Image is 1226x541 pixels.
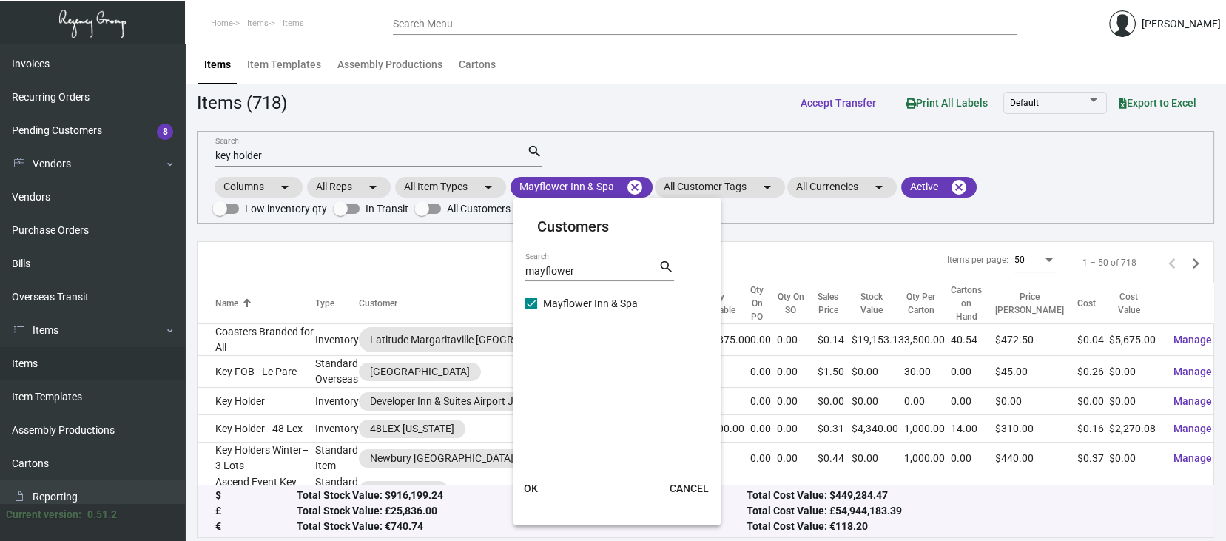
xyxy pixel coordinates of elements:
[659,258,674,276] mat-icon: search
[87,507,117,522] div: 0.51.2
[658,475,721,502] button: CANCEL
[670,483,709,494] span: CANCEL
[537,215,697,238] mat-card-title: Customers
[524,483,538,494] span: OK
[543,295,638,312] span: Mayflower Inn & Spa
[508,475,555,502] button: OK
[6,507,81,522] div: Current version:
